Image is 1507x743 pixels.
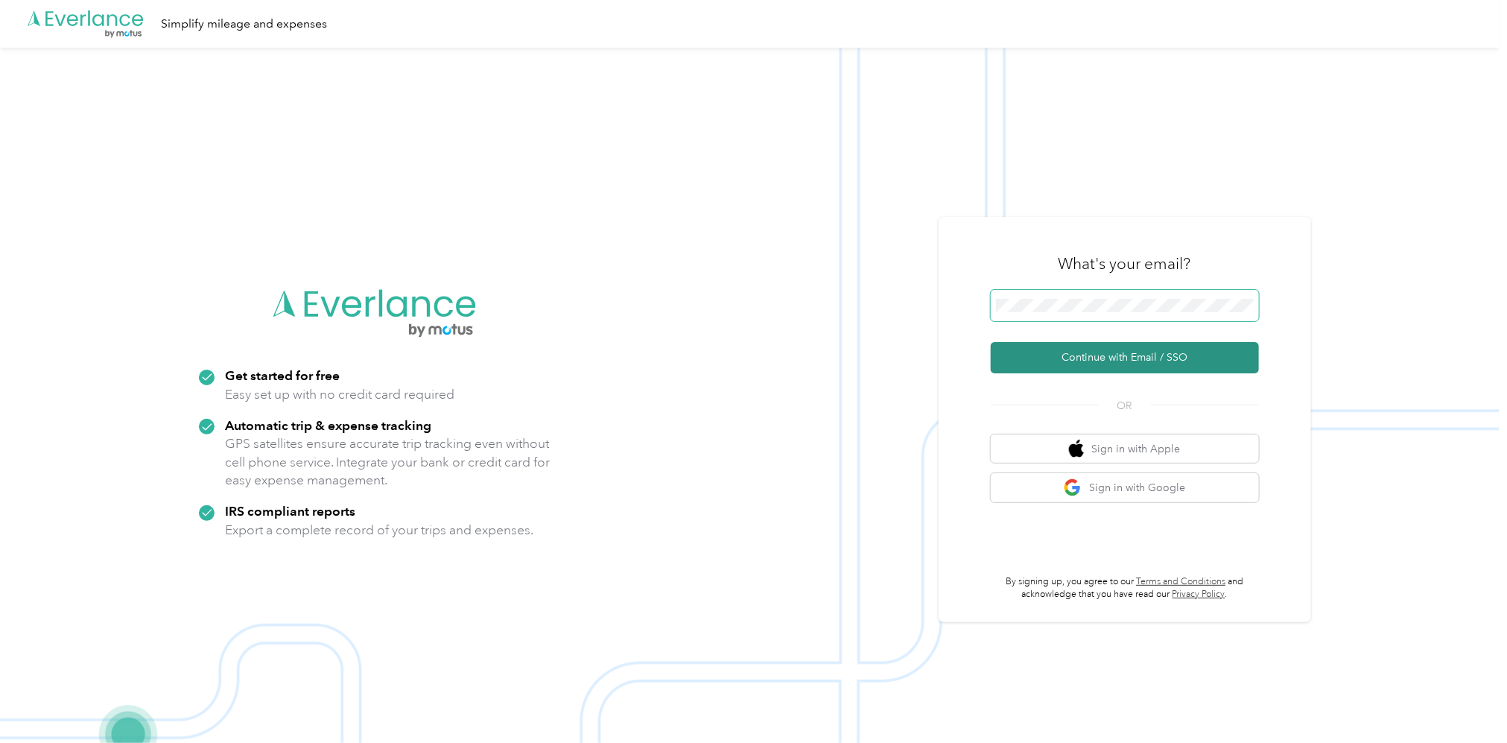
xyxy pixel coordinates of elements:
[991,575,1259,601] p: By signing up, you agree to our and acknowledge that you have read our .
[225,434,551,490] p: GPS satellites ensure accurate trip tracking even without cell phone service. Integrate your bank...
[225,417,431,433] strong: Automatic trip & expense tracking
[991,473,1259,502] button: google logoSign in with Google
[991,434,1259,464] button: apple logoSign in with Apple
[225,367,340,383] strong: Get started for free
[1059,253,1191,274] h3: What's your email?
[1173,589,1225,600] a: Privacy Policy
[991,342,1259,373] button: Continue with Email / SSO
[225,521,533,540] p: Export a complete record of your trips and expenses.
[161,15,327,34] div: Simplify mileage and expenses
[1064,478,1082,497] img: google logo
[225,385,454,404] p: Easy set up with no credit card required
[1136,576,1225,587] a: Terms and Conditions
[225,503,355,519] strong: IRS compliant reports
[1069,440,1084,458] img: apple logo
[1099,398,1151,414] span: OR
